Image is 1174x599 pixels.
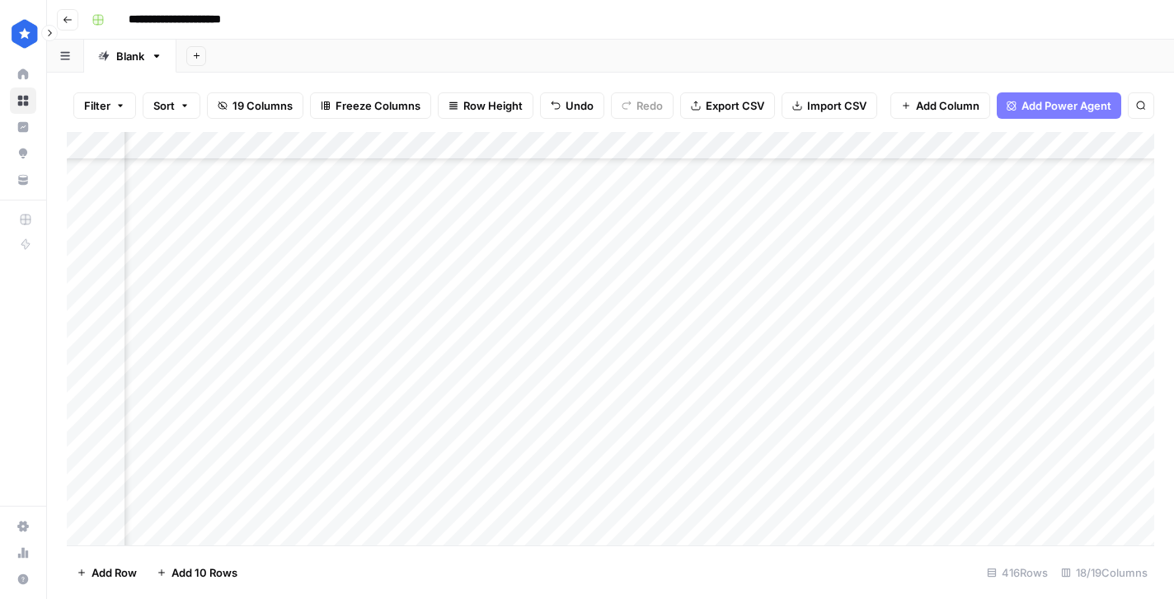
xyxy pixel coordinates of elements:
[782,92,877,119] button: Import CSV
[463,97,523,114] span: Row Height
[438,92,533,119] button: Row Height
[67,559,147,586] button: Add Row
[706,97,764,114] span: Export CSV
[232,97,293,114] span: 19 Columns
[10,87,36,114] a: Browse
[636,97,663,114] span: Redo
[171,564,237,581] span: Add 10 Rows
[890,92,990,119] button: Add Column
[84,97,110,114] span: Filter
[1054,559,1154,586] div: 18/19 Columns
[997,92,1121,119] button: Add Power Agent
[73,92,136,119] button: Filter
[1021,97,1111,114] span: Add Power Agent
[336,97,420,114] span: Freeze Columns
[10,13,36,54] button: Workspace: ConsumerAffairs
[807,97,866,114] span: Import CSV
[147,559,247,586] button: Add 10 Rows
[10,61,36,87] a: Home
[10,140,36,167] a: Opportunities
[540,92,604,119] button: Undo
[143,92,200,119] button: Sort
[310,92,431,119] button: Freeze Columns
[10,167,36,193] a: Your Data
[10,19,40,49] img: ConsumerAffairs Logo
[916,97,979,114] span: Add Column
[92,564,137,581] span: Add Row
[10,513,36,540] a: Settings
[680,92,775,119] button: Export CSV
[980,559,1054,586] div: 416 Rows
[566,97,594,114] span: Undo
[153,97,175,114] span: Sort
[116,48,144,64] div: Blank
[10,540,36,566] a: Usage
[10,114,36,140] a: Insights
[611,92,674,119] button: Redo
[84,40,176,73] a: Blank
[10,566,36,592] button: Help + Support
[207,92,303,119] button: 19 Columns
